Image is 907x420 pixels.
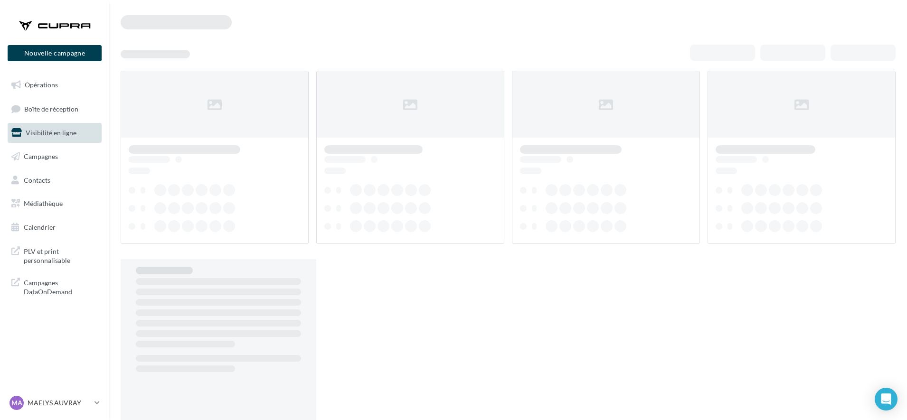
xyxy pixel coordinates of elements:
[875,388,898,411] div: Open Intercom Messenger
[28,398,91,408] p: MAELYS AUVRAY
[24,176,50,184] span: Contacts
[6,241,104,269] a: PLV et print personnalisable
[6,217,104,237] a: Calendrier
[6,99,104,119] a: Boîte de réception
[26,129,76,137] span: Visibilité en ligne
[24,199,63,207] span: Médiathèque
[24,104,78,112] span: Boîte de réception
[24,223,56,231] span: Calendrier
[6,123,104,143] a: Visibilité en ligne
[25,81,58,89] span: Opérations
[6,147,104,167] a: Campagnes
[24,276,98,297] span: Campagnes DataOnDemand
[24,245,98,265] span: PLV et print personnalisable
[8,394,102,412] a: MA MAELYS AUVRAY
[11,398,22,408] span: MA
[8,45,102,61] button: Nouvelle campagne
[6,272,104,300] a: Campagnes DataOnDemand
[24,152,58,160] span: Campagnes
[6,194,104,214] a: Médiathèque
[6,75,104,95] a: Opérations
[6,170,104,190] a: Contacts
